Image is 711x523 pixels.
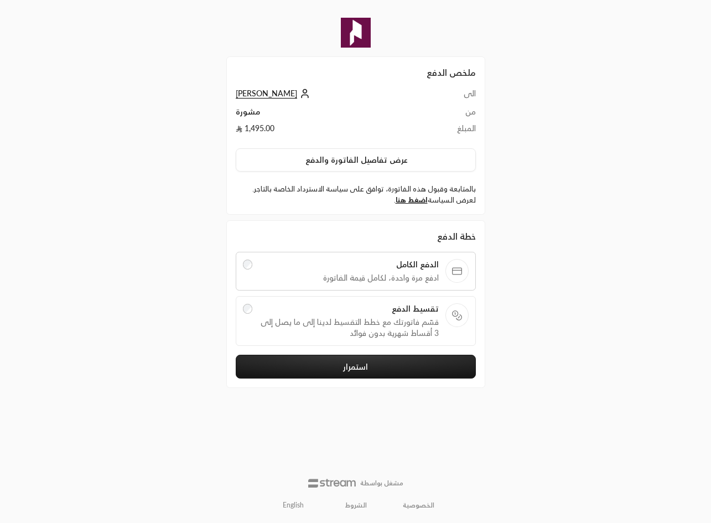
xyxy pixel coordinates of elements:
img: Company Logo [341,18,371,48]
label: بالمتابعة وقبول هذه الفاتورة، توافق على سياسة الاسترداد الخاصة بالتاجر. لعرض السياسة . [236,184,476,205]
div: خطة الدفع [236,230,476,243]
span: الدفع الكامل [259,259,438,270]
td: مشورة [236,106,429,123]
input: تقسيط الدفعقسّم فاتورتك مع خطط التقسيط لدينا إلى ما يصل إلى 3 أقساط شهرية بدون فوائد [243,304,253,314]
td: 1,495.00 [236,123,429,139]
td: المبلغ [428,123,475,139]
span: تقسيط الدفع [259,303,438,314]
a: الشروط [345,501,367,510]
td: من [428,106,475,123]
a: [PERSON_NAME] [236,89,313,98]
a: اضغط هنا [396,195,428,204]
td: الى [428,88,475,106]
button: عرض تفاصيل الفاتورة والدفع [236,148,476,172]
input: الدفع الكاملادفع مرة واحدة، لكامل قيمة الفاتورة [243,260,253,270]
span: ادفع مرة واحدة، لكامل قيمة الفاتورة [259,272,438,283]
a: English [277,496,310,514]
h2: ملخص الدفع [236,66,476,79]
a: الخصوصية [403,501,434,510]
span: قسّم فاتورتك مع خطط التقسيط لدينا إلى ما يصل إلى 3 أقساط شهرية بدون فوائد [259,317,438,339]
p: مشغل بواسطة [360,479,403,488]
button: استمرار [236,355,476,379]
span: [PERSON_NAME] [236,89,297,99]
